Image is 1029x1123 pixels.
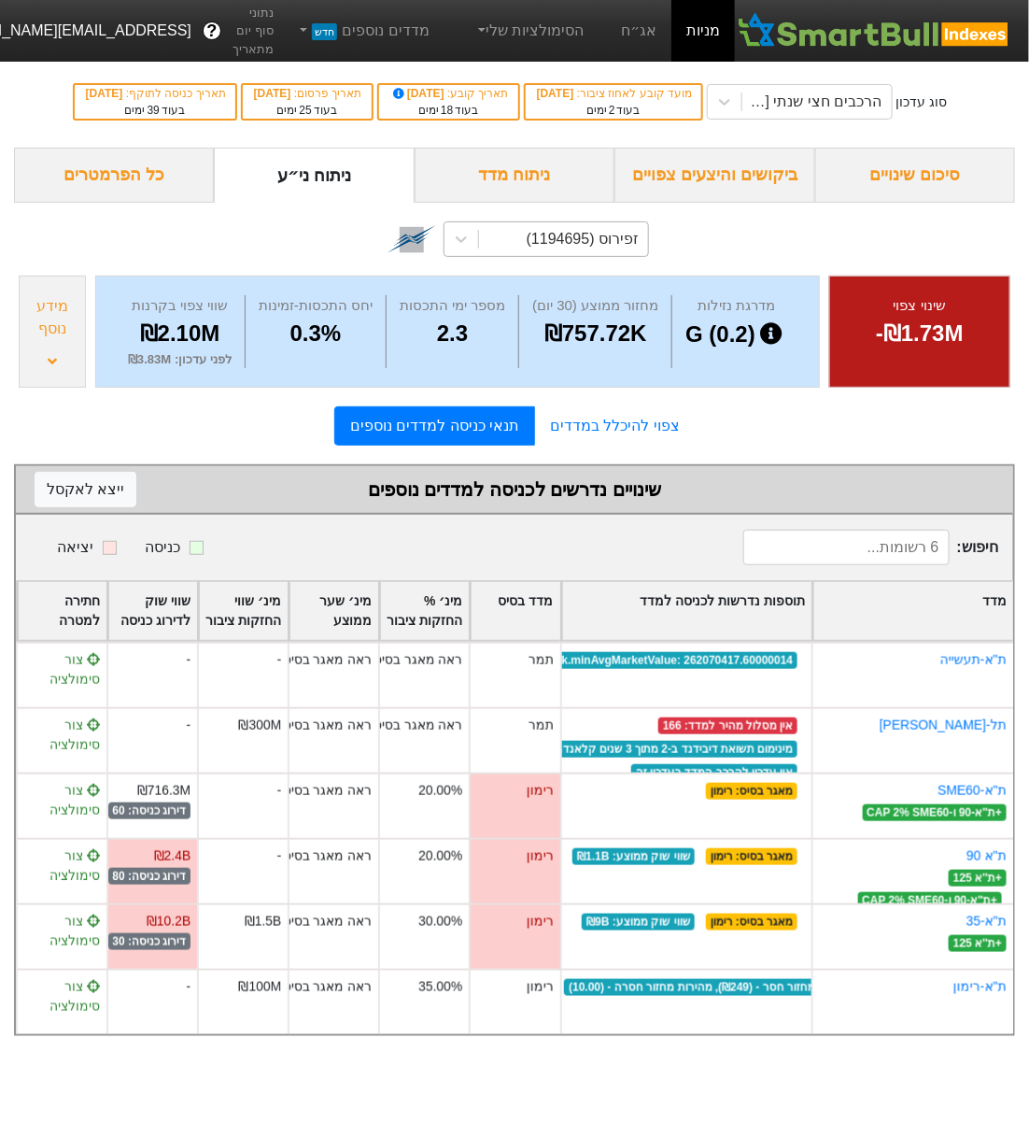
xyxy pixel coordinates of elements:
[415,148,614,203] div: ניתוח מדד
[277,781,282,801] div: -
[120,317,240,350] div: ₪2.10M
[880,718,1007,732] a: תל-[PERSON_NAME]
[108,582,197,640] div: Toggle SortBy
[299,104,311,117] span: 25
[84,85,226,102] div: תאריך כניסה לתוקף :
[106,707,197,773] div: -
[137,781,190,801] div: ₪716.3M
[108,868,191,885] span: דירוג כניסה: 80
[277,650,282,670] div: -
[535,85,692,102] div: מועד קובע לאחוז ציבור :
[238,716,281,735] div: ₪300M
[18,582,106,640] div: Toggle SortBy
[49,979,100,1014] span: צור סימולציה
[49,652,100,687] span: צור סימולציה
[108,933,191,950] span: דירוג כניסה: 30
[896,92,948,112] div: סוג עדכון
[206,19,217,44] span: ?
[677,295,796,317] div: מדרגת נזילות
[609,104,615,117] span: 2
[949,870,1007,887] span: + ת''א 125
[469,773,559,838] div: רימון
[49,783,100,817] span: צור סימולציה
[283,977,373,997] div: ראה מאגר בסיס
[49,718,100,752] span: צור סימולציה
[524,295,667,317] div: מחזור ממוצע (30 יום)
[283,846,373,866] div: ראה מאגר בסיס
[706,848,797,865] span: מאגר בסיס : רימון
[57,536,93,559] div: יציאה
[469,642,559,707] div: תמר
[289,12,437,50] a: מדדים נוספיםחדש
[564,979,928,996] span: קריטריון חציוני מחזור : מחזור חסר - (₪249), מהירות מחזור חסרה - (10.00)
[858,892,1002,909] span: + ת"א-90 ו-CAP 2% SME60
[388,102,509,119] div: בעוד ימים
[743,530,998,565] span: חיפוש :
[250,295,381,317] div: יחס התכסות-זמינות
[519,741,797,758] span: מינימום תשואת דיבידנד ב-2 מתוך 3 שנים קלאנדריות 2%
[24,295,80,340] div: מידע נוסף
[252,85,362,102] div: תאריך פרסום :
[283,650,373,670] div: ראה מאגר בסיס
[147,104,159,117] span: 39
[743,530,949,565] input: 6 רשומות...
[418,977,462,997] div: 35.00%
[631,764,797,781] span: אין עדכון להרכב המדד בעדכון זה
[283,716,373,735] div: ראה מאגר בסיס
[390,87,448,100] span: [DATE]
[815,148,1015,203] div: סיכום שינויים
[245,912,282,931] div: ₪1.5B
[120,295,240,317] div: שווי צפוי בקרנות
[84,102,226,119] div: בעוד ימים
[391,295,514,317] div: מספר ימי התכסות
[467,12,592,50] a: הסימולציות שלי
[312,23,337,40] span: חדש
[214,148,414,203] div: ניתוח ני״ע
[35,472,136,507] button: ייצא לאקסל
[940,652,1007,667] a: ת''א-תעשייה
[35,476,994,504] div: שינויים נדרשים לכניסה למדדים נוספים
[469,969,559,1034] div: רימון
[283,781,373,801] div: ראה מאגר בסיס
[391,317,514,350] div: 2.3
[238,977,281,997] div: ₪100M
[735,12,1014,50] img: SmartBull
[740,91,881,113] div: הרכבים חצי שנתי [DATE]
[106,642,197,707] div: -
[853,317,986,350] div: -₪1.73M
[706,914,797,931] span: מאגר בסיס : רימון
[380,582,469,640] div: Toggle SortBy
[514,652,797,669] span: goalSeek.minAvgMarketValue : 262070417.60000014
[418,912,462,931] div: 30.00%
[537,87,577,100] span: [DATE]
[388,215,436,263] img: tase link
[949,935,1007,952] span: + ת''א 125
[418,781,462,801] div: 20.00%
[106,969,197,1034] div: -
[334,406,535,446] a: תנאי כניסה למדדים נוספים
[147,912,190,931] div: ₪10.2B
[966,914,1007,929] a: ת"א-35
[49,914,100,948] span: צור סימולציה
[562,582,812,640] div: Toggle SortBy
[469,707,559,773] div: תמר
[14,148,214,203] div: כל הפרמטרים
[953,979,1007,994] a: ת''א-רימון
[374,650,463,670] div: ראה מאגר בסיס
[120,350,240,369] div: לפני עדכון : ₪3.83M
[283,912,373,931] div: ראה מאגר בסיס
[572,848,695,865] span: שווי שוק ממוצע : ₪1.1B
[677,317,796,352] div: G (0.2)
[418,846,462,866] div: 20.00%
[441,104,453,117] span: 18
[108,803,191,819] span: דירוג כניסה: 60
[252,102,362,119] div: בעוד ימים
[388,85,509,102] div: תאריך קובע :
[289,582,378,640] div: Toggle SortBy
[535,407,695,445] a: צפוי להיכלל במדדים
[582,914,695,931] span: שווי שוק ממוצע : ₪9B
[527,228,639,250] div: זפירוס (1194695)
[254,87,294,100] span: [DATE]
[813,582,1013,640] div: Toggle SortBy
[706,783,797,800] span: מאגר בסיס : רימון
